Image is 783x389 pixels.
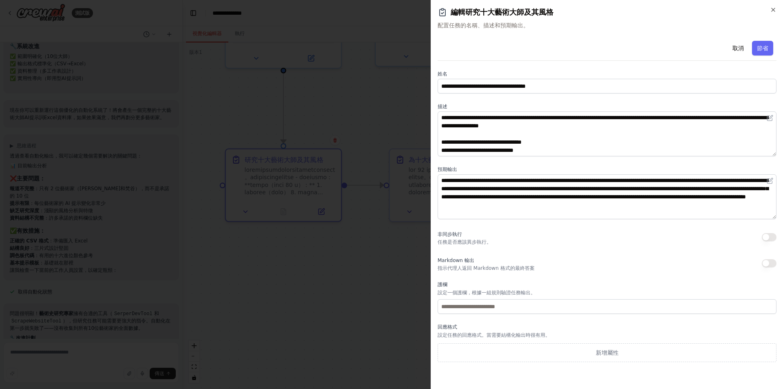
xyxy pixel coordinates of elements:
[438,231,462,237] font: 非同步執行
[438,324,457,330] font: 回應格式
[438,290,535,296] font: 設定一個護欄，根據一組規則驗證任務輸出。
[732,45,744,51] font: 取消
[438,282,447,287] font: 護欄
[757,45,768,51] font: 節省
[438,343,776,362] button: 新增屬性
[438,258,474,263] font: Markdown 輸出
[438,167,457,172] font: 預期輸出
[728,41,749,56] button: 取消
[765,113,775,123] button: 在編輯器中開啟
[438,239,491,245] font: 任務是否應該異步執行。
[596,349,619,356] font: 新增屬性
[438,22,529,29] font: 配置任務的名稱、描述和預期輸出。
[438,104,447,109] font: 描述
[451,8,553,16] font: 編輯研究十大藝術大師及其風格
[438,265,535,271] font: 指示代理人返回 Markdown 格式的最終答案
[752,41,773,56] button: 節省
[438,71,447,77] font: 姓名
[765,176,775,186] button: 在編輯器中開啟
[438,332,550,338] font: 設定任務的回應格式。當需要結構化輸出時很有用。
